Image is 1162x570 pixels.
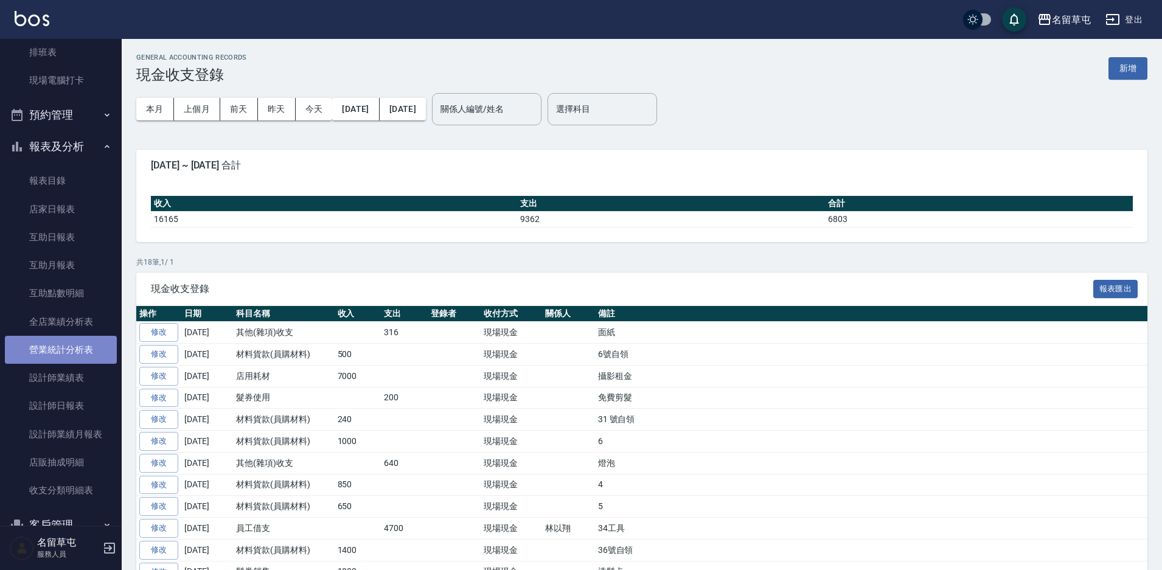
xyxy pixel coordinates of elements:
td: 4700 [381,518,428,540]
td: [DATE] [181,322,233,344]
td: [DATE] [181,452,233,474]
td: 店用耗材 [233,365,335,387]
a: 修改 [139,519,178,538]
button: 客戶管理 [5,509,117,541]
button: 新增 [1108,57,1147,80]
h5: 名留草屯 [37,537,99,549]
td: 材料貨款(員購材料) [233,409,335,431]
button: 前天 [220,98,258,120]
td: 850 [335,474,381,496]
th: 收入 [151,196,517,212]
a: 店家日報表 [5,195,117,223]
a: 排班表 [5,38,117,66]
td: 現場現金 [481,344,542,366]
td: 6803 [825,211,1133,227]
a: 報表目錄 [5,167,117,195]
td: 其他(雜項)收支 [233,452,335,474]
img: Person [10,536,34,560]
th: 備註 [595,306,1147,322]
td: 員工借支 [233,518,335,540]
td: 5 [595,496,1147,518]
td: 16165 [151,211,517,227]
p: 服務人員 [37,549,99,560]
a: 修改 [139,410,178,429]
a: 修改 [139,345,178,364]
a: 報表匯出 [1093,282,1138,294]
h3: 現金收支登錄 [136,66,247,83]
td: 攝影租金 [595,365,1147,387]
td: 6號自領 [595,344,1147,366]
td: 31 號自領 [595,409,1147,431]
td: 現場現金 [481,365,542,387]
td: [DATE] [181,431,233,453]
button: 昨天 [258,98,296,120]
td: [DATE] [181,344,233,366]
td: 燈泡 [595,452,1147,474]
th: 操作 [136,306,181,322]
div: 名留草屯 [1052,12,1091,27]
td: 200 [381,387,428,409]
th: 登錄者 [428,306,481,322]
th: 科目名稱 [233,306,335,322]
td: [DATE] [181,539,233,561]
td: 現場現金 [481,474,542,496]
td: 現場現金 [481,431,542,453]
h2: GENERAL ACCOUNTING RECORDS [136,54,247,61]
td: [DATE] [181,365,233,387]
td: 現場現金 [481,322,542,344]
td: 316 [381,322,428,344]
button: 上個月 [174,98,220,120]
td: 免費剪髮 [595,387,1147,409]
button: 報表匯出 [1093,280,1138,299]
a: 收支分類明細表 [5,476,117,504]
a: 修改 [139,476,178,495]
td: 材料貨款(員購材料) [233,496,335,518]
th: 日期 [181,306,233,322]
a: 修改 [139,541,178,560]
a: 修改 [139,389,178,408]
td: [DATE] [181,496,233,518]
a: 設計師日報表 [5,392,117,420]
td: 6 [595,431,1147,453]
td: 640 [381,452,428,474]
td: 材料貨款(員購材料) [233,539,335,561]
th: 合計 [825,196,1133,212]
td: 材料貨款(員購材料) [233,344,335,366]
a: 設計師業績月報表 [5,420,117,448]
td: [DATE] [181,409,233,431]
td: [DATE] [181,518,233,540]
td: 240 [335,409,381,431]
td: 材料貨款(員購材料) [233,474,335,496]
a: 設計師業績表 [5,364,117,392]
button: save [1002,7,1026,32]
a: 修改 [139,432,178,451]
p: 共 18 筆, 1 / 1 [136,257,1147,268]
td: 林以翔 [542,518,595,540]
td: 36號自領 [595,539,1147,561]
td: 34工具 [595,518,1147,540]
td: 現場現金 [481,452,542,474]
button: 今天 [296,98,333,120]
td: 9362 [517,211,825,227]
th: 收入 [335,306,381,322]
td: 其他(雜項)收支 [233,322,335,344]
button: 本月 [136,98,174,120]
a: 修改 [139,323,178,342]
td: 7000 [335,365,381,387]
img: Logo [15,11,49,26]
button: 預約管理 [5,99,117,131]
button: 登出 [1101,9,1147,31]
button: 名留草屯 [1032,7,1096,32]
td: 面紙 [595,322,1147,344]
a: 現場電腦打卡 [5,66,117,94]
a: 互助日報表 [5,223,117,251]
td: 髮券使用 [233,387,335,409]
a: 互助點數明細 [5,279,117,307]
span: 現金收支登錄 [151,283,1093,295]
a: 修改 [139,367,178,386]
a: 全店業績分析表 [5,308,117,336]
a: 店販抽成明細 [5,448,117,476]
button: 報表及分析 [5,131,117,162]
a: 修改 [139,454,178,473]
a: 新增 [1108,62,1147,74]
